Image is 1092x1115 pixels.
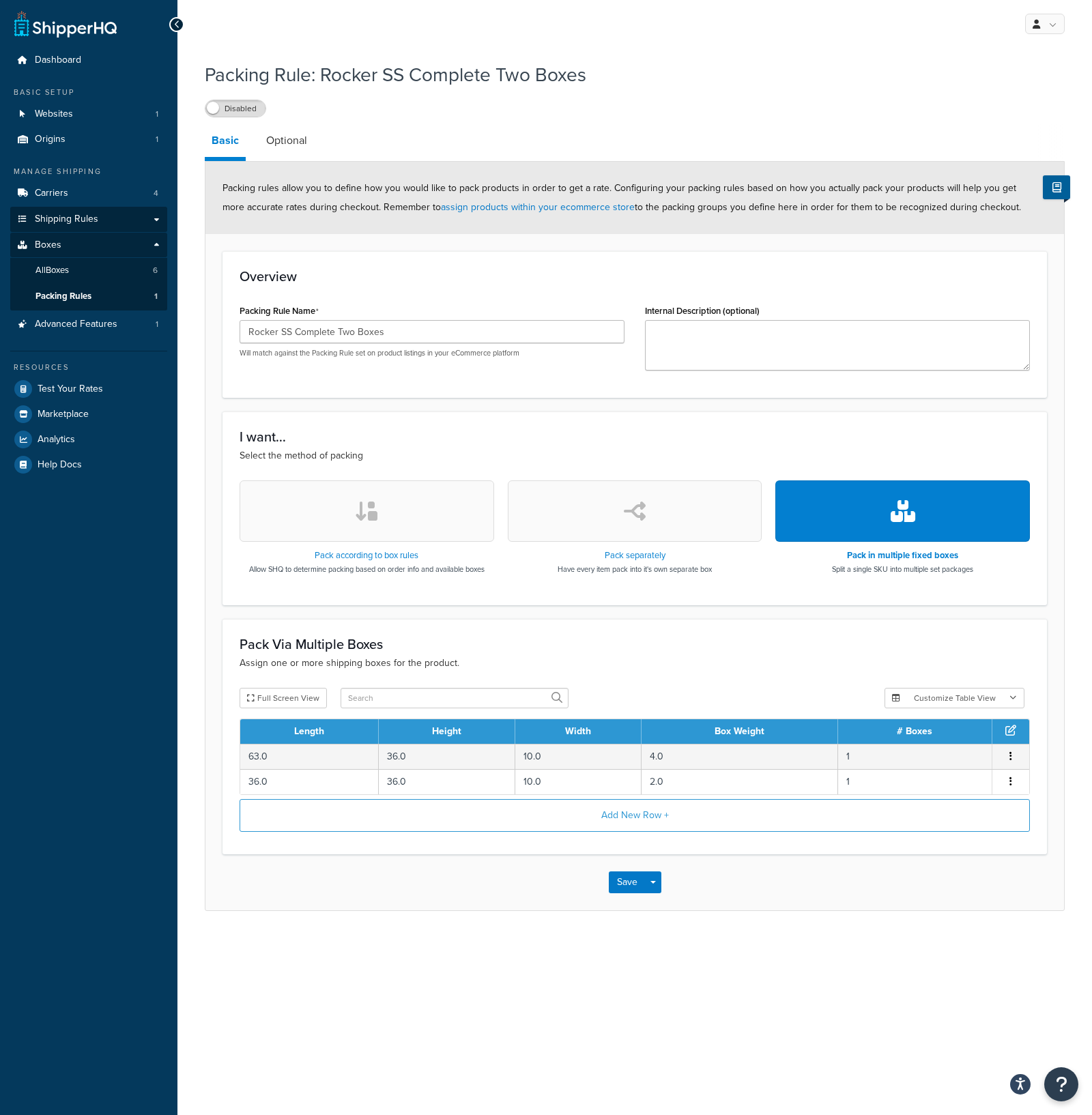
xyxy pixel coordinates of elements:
button: Show Help Docs [1043,175,1070,199]
span: 4 [154,188,158,199]
span: Boxes [35,240,61,251]
a: Packing Rules1 [10,284,167,309]
input: Search [341,688,569,708]
span: Websites [35,108,73,120]
li: Boxes [10,233,167,310]
a: Optional [259,124,314,157]
h3: I want... [240,429,1030,444]
td: 1 [838,769,992,794]
a: Shipping Rules [10,207,167,232]
span: 1 [156,134,158,145]
p: Select the method of packing [240,448,1030,463]
p: Allow SHQ to determine packing based on order info and available boxes [249,564,485,575]
button: Customize Table View [885,688,1024,708]
a: Analytics [10,427,167,452]
a: Marketplace [10,402,167,426]
th: Width [515,719,642,744]
p: Split a single SKU into multiple set packages [832,564,973,575]
h1: Packing Rule: Rocker SS Complete Two Boxes [205,61,1048,88]
p: Assign one or more shipping boxes for the product. [240,656,1030,671]
td: 36.0 [379,744,515,769]
td: 4.0 [642,744,838,769]
th: Height [379,719,515,744]
td: 36.0 [240,769,379,794]
li: Websites [10,102,167,127]
label: Packing Rule Name [240,306,319,317]
span: 1 [156,108,158,120]
a: Websites1 [10,102,167,127]
td: 63.0 [240,744,379,769]
a: assign products within your ecommerce store [441,200,635,214]
li: Packing Rules [10,284,167,309]
button: Save [609,871,646,893]
li: Carriers [10,181,167,206]
a: AllBoxes6 [10,258,167,283]
a: Carriers4 [10,181,167,206]
a: Help Docs [10,452,167,477]
li: Origins [10,127,167,152]
span: Packing rules allow you to define how you would like to pack products in order to get a rate. Con... [222,181,1021,214]
div: Manage Shipping [10,166,167,177]
a: Advanced Features1 [10,312,167,337]
td: 10.0 [515,769,642,794]
span: Advanced Features [35,319,117,330]
button: Open Resource Center [1044,1067,1078,1101]
td: 10.0 [515,744,642,769]
span: 1 [156,319,158,330]
span: Shipping Rules [35,214,98,225]
h3: Pack in multiple fixed boxes [832,551,973,560]
span: Test Your Rates [38,383,103,395]
label: Internal Description (optional) [645,306,760,316]
th: # Boxes [838,719,992,744]
span: Packing Rules [35,291,91,302]
p: Have every item pack into it's own separate box [558,564,712,575]
h3: Pack Via Multiple Boxes [240,637,1030,652]
td: 1 [838,744,992,769]
span: Origins [35,134,66,145]
a: Test Your Rates [10,377,167,401]
td: 36.0 [379,769,515,794]
span: Analytics [38,434,75,446]
a: Basic [205,124,246,161]
h3: Overview [240,269,1030,284]
button: Full Screen View [240,688,327,708]
label: Disabled [205,100,265,117]
th: Length [240,719,379,744]
span: Carriers [35,188,68,199]
li: Advanced Features [10,312,167,337]
span: Marketplace [38,409,89,420]
div: Basic Setup [10,87,167,98]
p: Will match against the Packing Rule set on product listings in your eCommerce platform [240,348,624,358]
td: 2.0 [642,769,838,794]
a: Boxes [10,233,167,258]
span: 1 [154,291,158,302]
div: Resources [10,362,167,373]
th: Box Weight [642,719,838,744]
span: 6 [153,265,158,276]
span: All Boxes [35,265,69,276]
h3: Pack separately [558,551,712,560]
a: Origins1 [10,127,167,152]
span: Help Docs [38,459,82,471]
span: Dashboard [35,55,81,66]
a: Dashboard [10,48,167,73]
button: Add New Row + [240,799,1030,832]
h3: Pack according to box rules [249,551,485,560]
